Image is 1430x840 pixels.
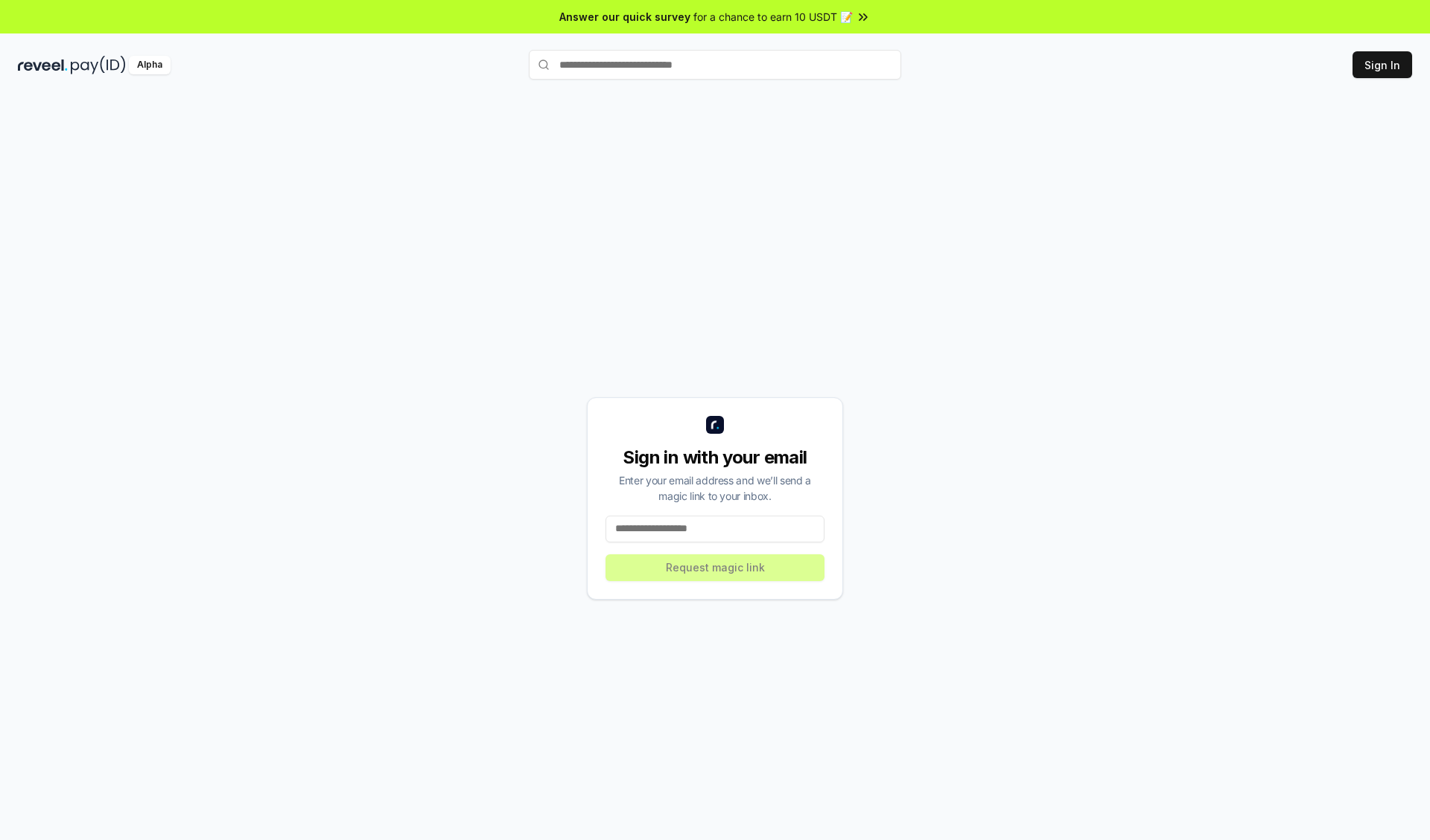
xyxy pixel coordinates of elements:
img: reveel_dark [18,56,68,74]
span: for a chance to earn 10 USDT 📝 [693,9,853,25]
span: Answer our quick survey [559,9,690,25]
div: Sign in with your email [606,446,824,469]
img: logo_small [706,416,724,434]
div: Enter your email address and we’ll send a magic link to your inbox. [606,472,824,504]
div: Alpha [129,56,171,74]
button: Sign In [1353,51,1412,78]
img: pay_id [71,56,126,74]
